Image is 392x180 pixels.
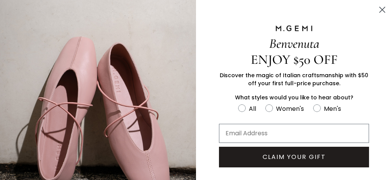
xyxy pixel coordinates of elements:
span: Discover the magic of Italian craftsmanship with $50 off your first full-price purchase. [220,71,368,87]
span: Benvenuta [269,36,319,52]
img: M.GEMI [275,25,313,32]
input: Email Address [219,124,369,143]
span: What styles would you like to hear about? [235,94,353,101]
div: Men's [324,104,341,114]
button: Close dialog [376,3,389,16]
span: ENJOY $50 OFF [251,52,338,68]
div: Women's [276,104,304,114]
div: All [249,104,256,114]
button: CLAIM YOUR GIFT [219,147,369,167]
